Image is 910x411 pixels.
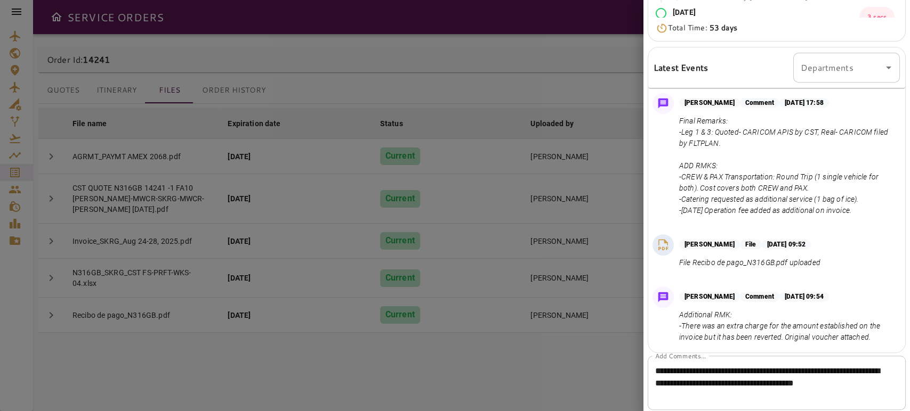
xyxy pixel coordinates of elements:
p: File Recibo de pago_N316GB.pdf uploaded [679,257,820,268]
p: [PERSON_NAME] [679,98,740,108]
img: Message Icon [656,96,671,111]
p: Comment [740,292,779,301]
img: Message Icon [656,290,671,305]
p: File [740,240,762,249]
p: [DATE] 09:52 [762,240,811,249]
p: [DATE] 17:58 [779,98,829,108]
p: Total Time: [668,22,737,34]
p: Comment [740,98,779,108]
img: Timer Icon [656,23,668,34]
p: 3 secs [859,7,895,27]
button: Open [881,60,896,75]
p: [DATE] 09:54 [779,292,829,301]
label: Add Comments... [655,351,706,360]
p: [PERSON_NAME] [679,292,740,301]
p: [PERSON_NAME] [679,240,740,249]
p: Final Remarks: -Leg 1 & 3: Quoted- CARICOM APIS by CST, Real- CARICOM filed by FLTPLAN. ADD RMKS:... [679,116,896,216]
b: 53 days [710,22,737,33]
p: Additional RMK: -There was an extra charge for the amount established on the invoice but it has b... [679,309,896,343]
p: [DATE] [673,7,859,18]
h6: Latest Events [654,61,708,75]
img: PDF File [655,237,671,253]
